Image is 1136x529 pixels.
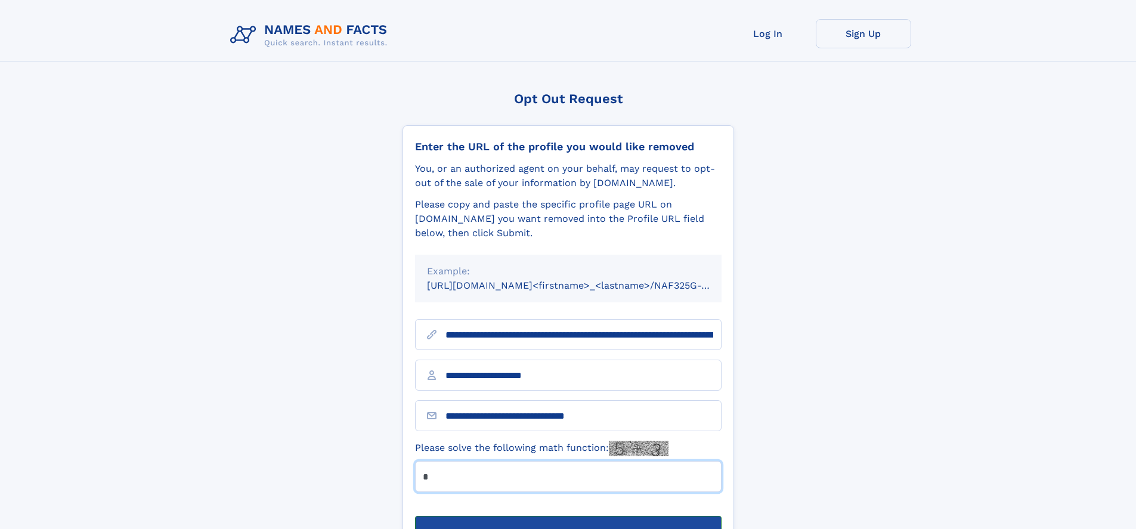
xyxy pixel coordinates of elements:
[720,19,816,48] a: Log In
[225,19,397,51] img: Logo Names and Facts
[427,264,710,279] div: Example:
[403,91,734,106] div: Opt Out Request
[415,162,722,190] div: You, or an authorized agent on your behalf, may request to opt-out of the sale of your informatio...
[415,197,722,240] div: Please copy and paste the specific profile page URL on [DOMAIN_NAME] you want removed into the Pr...
[415,140,722,153] div: Enter the URL of the profile you would like removed
[816,19,911,48] a: Sign Up
[415,441,668,456] label: Please solve the following math function:
[427,280,744,291] small: [URL][DOMAIN_NAME]<firstname>_<lastname>/NAF325G-xxxxxxxx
